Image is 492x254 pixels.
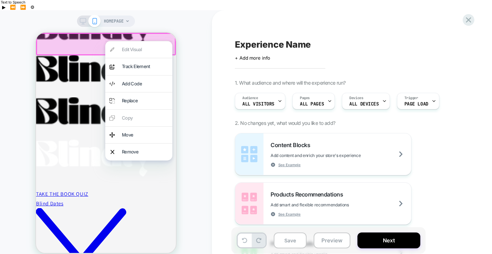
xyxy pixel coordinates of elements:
div: Remove [86,115,132,123]
span: Page Load [404,102,428,107]
span: See Example [278,162,301,167]
button: Forward [18,4,28,10]
div: Replace [86,64,132,72]
div: Add Code [86,47,132,55]
div: Move [86,98,132,106]
span: Content Blocks [271,141,314,149]
button: Previous [8,4,18,10]
span: ALL PAGES [300,102,324,107]
span: See Example [278,212,301,217]
span: Audience [242,96,258,101]
span: Add content and enrich your store's experience [271,153,396,158]
span: ALL DEVICES [349,102,379,107]
img: edit code [73,47,79,55]
span: HOMEPAGE [104,16,124,27]
span: 1. What audience and where will the experience run? [235,80,345,86]
span: Add smart and flexible recommendations [271,202,384,207]
span: 2. No changes yet, what would you like to add? [235,120,335,126]
button: Preview [314,232,350,248]
span: Trigger [404,96,418,101]
button: Next [357,232,420,248]
div: Track Element [86,30,132,38]
img: move element [73,98,79,106]
span: Products Recommendations [271,191,346,198]
span: All Visitors [242,102,274,107]
button: Save [274,232,307,248]
span: Experience Name [235,39,311,50]
button: Settings [28,4,37,10]
span: + Add more info [235,55,270,61]
img: replace element [73,64,79,72]
img: remove element [75,115,78,123]
span: Devices [349,96,363,101]
span: Pages [300,96,310,101]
